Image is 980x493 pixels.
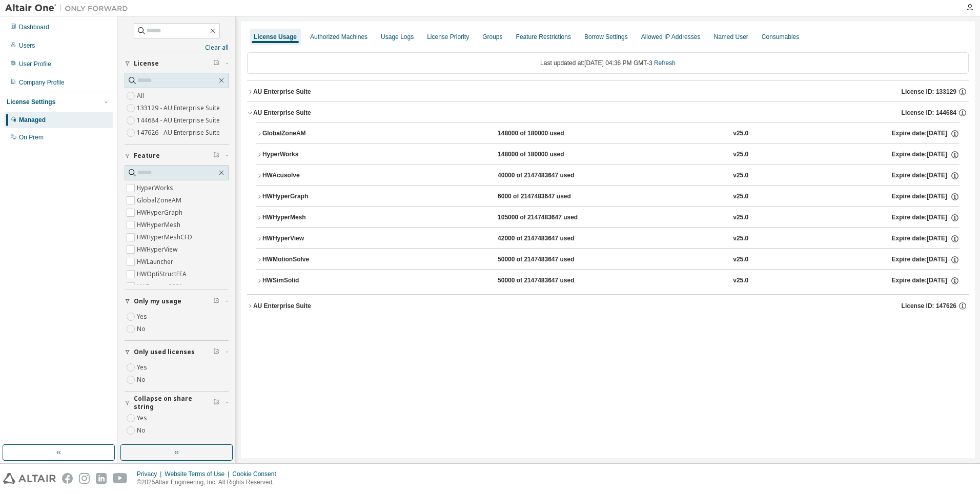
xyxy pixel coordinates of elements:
[137,182,175,194] label: HyperWorks
[427,33,469,41] div: License Priority
[137,280,185,293] label: HWPartner0001
[733,276,748,285] div: v25.0
[713,33,748,41] div: Named User
[262,150,355,159] div: HyperWorks
[253,109,311,117] div: AU Enterprise Suite
[137,424,148,437] label: No
[247,295,969,317] button: AU Enterprise SuiteLicense ID: 147626
[733,255,748,264] div: v25.0
[247,52,969,74] div: Last updated at: [DATE] 04:36 PM GMT-3
[213,297,219,305] span: Clear filter
[137,194,183,207] label: GlobalZoneAM
[253,302,311,310] div: AU Enterprise Suite
[134,59,159,68] span: License
[134,395,213,411] span: Collapse on share string
[733,234,748,243] div: v25.0
[19,42,35,50] div: Users
[256,228,959,250] button: HWHyperView42000 of 2147483647 usedv25.0Expire date:[DATE]
[213,59,219,68] span: Clear filter
[498,129,590,138] div: 148000 of 180000 used
[891,192,959,201] div: Expire date: [DATE]
[19,78,65,87] div: Company Profile
[232,470,282,478] div: Cookie Consent
[247,80,969,103] button: AU Enterprise SuiteLicense ID: 133129
[891,255,959,264] div: Expire date: [DATE]
[137,102,222,114] label: 133129 - AU Enterprise Suite
[310,33,367,41] div: Authorized Machines
[256,249,959,271] button: HWMotionSolve50000 of 2147483647 usedv25.0Expire date:[DATE]
[213,152,219,160] span: Clear filter
[134,297,181,305] span: Only my usage
[125,145,229,167] button: Feature
[19,23,49,31] div: Dashboard
[137,412,149,424] label: Yes
[137,374,148,386] label: No
[381,33,414,41] div: Usage Logs
[125,44,229,52] a: Clear all
[902,109,956,117] span: License ID: 144684
[3,473,56,484] img: altair_logo.svg
[891,129,959,138] div: Expire date: [DATE]
[125,290,229,313] button: Only my usage
[733,213,748,222] div: v25.0
[137,478,282,487] p: © 2025 Altair Engineering, Inc. All Rights Reserved.
[733,129,748,138] div: v25.0
[256,165,959,187] button: HWAcusolve40000 of 2147483647 usedv25.0Expire date:[DATE]
[137,470,165,478] div: Privacy
[137,127,222,139] label: 147626 - AU Enterprise Suite
[733,171,748,180] div: v25.0
[7,98,55,106] div: License Settings
[902,302,956,310] span: License ID: 147626
[253,88,311,96] div: AU Enterprise Suite
[256,270,959,292] button: HWSimSolid50000 of 2147483647 usedv25.0Expire date:[DATE]
[262,129,355,138] div: GlobalZoneAM
[498,192,590,201] div: 6000 of 2147483647 used
[62,473,73,484] img: facebook.svg
[891,150,959,159] div: Expire date: [DATE]
[584,33,628,41] div: Borrow Settings
[256,207,959,229] button: HWHyperMesh105000 of 2147483647 usedv25.0Expire date:[DATE]
[247,101,969,124] button: AU Enterprise SuiteLicense ID: 144684
[516,33,571,41] div: Feature Restrictions
[262,171,355,180] div: HWAcusolve
[498,276,590,285] div: 50000 of 2147483647 used
[213,399,219,407] span: Clear filter
[262,255,355,264] div: HWMotionSolve
[137,207,185,219] label: HWHyperGraph
[256,143,959,166] button: HyperWorks148000 of 180000 usedv25.0Expire date:[DATE]
[125,52,229,75] button: License
[137,231,194,243] label: HWHyperMeshCFD
[891,234,959,243] div: Expire date: [DATE]
[137,323,148,335] label: No
[79,473,90,484] img: instagram.svg
[262,234,355,243] div: HWHyperView
[498,234,590,243] div: 42000 of 2147483647 used
[5,3,133,13] img: Altair One
[262,213,355,222] div: HWHyperMesh
[733,192,748,201] div: v25.0
[254,33,297,41] div: License Usage
[262,192,355,201] div: HWHyperGraph
[96,473,107,484] img: linkedin.svg
[137,268,189,280] label: HWOptiStructFEA
[733,150,748,159] div: v25.0
[137,219,182,231] label: HWHyperMesh
[891,171,959,180] div: Expire date: [DATE]
[113,473,128,484] img: youtube.svg
[134,348,195,356] span: Only used licenses
[256,122,959,145] button: GlobalZoneAM148000 of 180000 usedv25.0Expire date:[DATE]
[256,186,959,208] button: HWHyperGraph6000 of 2147483647 usedv25.0Expire date:[DATE]
[498,171,590,180] div: 40000 of 2147483647 used
[498,150,590,159] div: 148000 of 180000 used
[134,152,160,160] span: Feature
[19,116,46,124] div: Managed
[891,276,959,285] div: Expire date: [DATE]
[137,256,175,268] label: HWLauncher
[498,213,590,222] div: 105000 of 2147483647 used
[482,33,502,41] div: Groups
[213,348,219,356] span: Clear filter
[762,33,799,41] div: Consumables
[137,311,149,323] label: Yes
[19,133,44,141] div: On Prem
[137,361,149,374] label: Yes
